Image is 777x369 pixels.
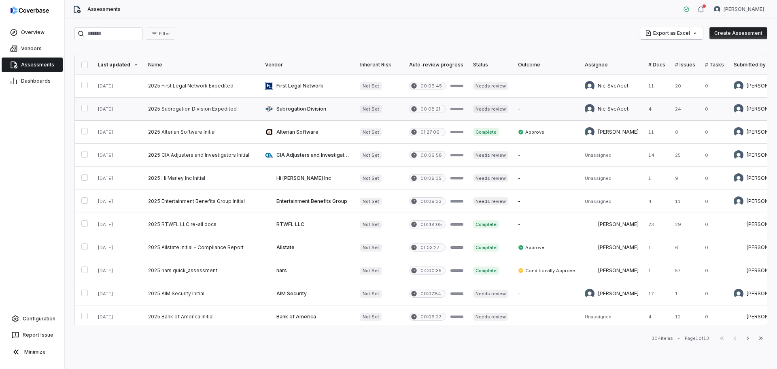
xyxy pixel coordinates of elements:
[87,6,121,13] span: Assessments
[3,311,61,326] a: Configuration
[265,62,350,68] div: Vendor
[734,173,743,183] img: Melanie Lorent avatar
[709,27,767,39] button: Create Assessment
[513,282,580,305] td: -
[585,104,594,114] img: Nic SvcAcct avatar
[513,98,580,121] td: -
[734,127,743,137] img: Melanie Lorent avatar
[513,75,580,98] td: -
[513,213,580,236] td: -
[675,62,695,68] div: # Issues
[513,305,580,328] td: -
[585,220,594,229] img: Kourtney Shields avatar
[23,316,55,322] span: Configuration
[473,62,508,68] div: Status
[724,6,764,13] span: [PERSON_NAME]
[652,335,673,341] div: 304 items
[585,243,594,252] img: Nic Weilbacher avatar
[705,62,724,68] div: # Tasks
[2,41,63,56] a: Vendors
[640,27,703,39] button: Export as Excel
[2,25,63,40] a: Overview
[360,62,399,68] div: Inherent Risk
[513,190,580,213] td: -
[21,62,54,68] span: Assessments
[734,196,743,206] img: Melanie Lorent avatar
[24,349,46,355] span: Minimize
[2,58,63,72] a: Assessments
[159,31,170,37] span: Filter
[2,74,63,88] a: Dashboards
[148,62,255,68] div: Name
[585,62,639,68] div: Assignee
[734,243,743,252] img: Nic Weilbacher avatar
[714,6,720,13] img: Melanie Lorent avatar
[734,104,743,114] img: Melanie Lorent avatar
[3,344,61,360] button: Minimize
[585,127,594,137] img: Melanie Lorent avatar
[685,335,709,341] div: Page 1 of 13
[513,167,580,190] td: -
[648,62,665,68] div: # Docs
[518,62,575,68] div: Outcome
[23,332,53,338] span: Report Issue
[585,266,594,275] img: Nic Weilbacher avatar
[734,289,743,299] img: Melanie Lorent avatar
[734,312,743,322] img: Kourtney Shields avatar
[734,266,743,275] img: Nic Weilbacher avatar
[513,144,580,167] td: -
[585,289,594,299] img: Melanie Lorent avatar
[11,6,49,15] img: logo-D7KZi-bG.svg
[734,81,743,91] img: Melanie Lorent avatar
[585,81,594,91] img: Nic SvcAcct avatar
[146,28,175,40] button: Filter
[678,335,680,341] div: •
[409,62,463,68] div: Auto-review progress
[21,45,42,52] span: Vendors
[734,150,743,160] img: Melanie Lorent avatar
[21,78,51,84] span: Dashboards
[734,220,743,229] img: Nic Weilbacher avatar
[3,328,61,342] button: Report Issue
[98,62,138,68] div: Last updated
[21,29,45,36] span: Overview
[709,3,769,15] button: Melanie Lorent avatar[PERSON_NAME]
